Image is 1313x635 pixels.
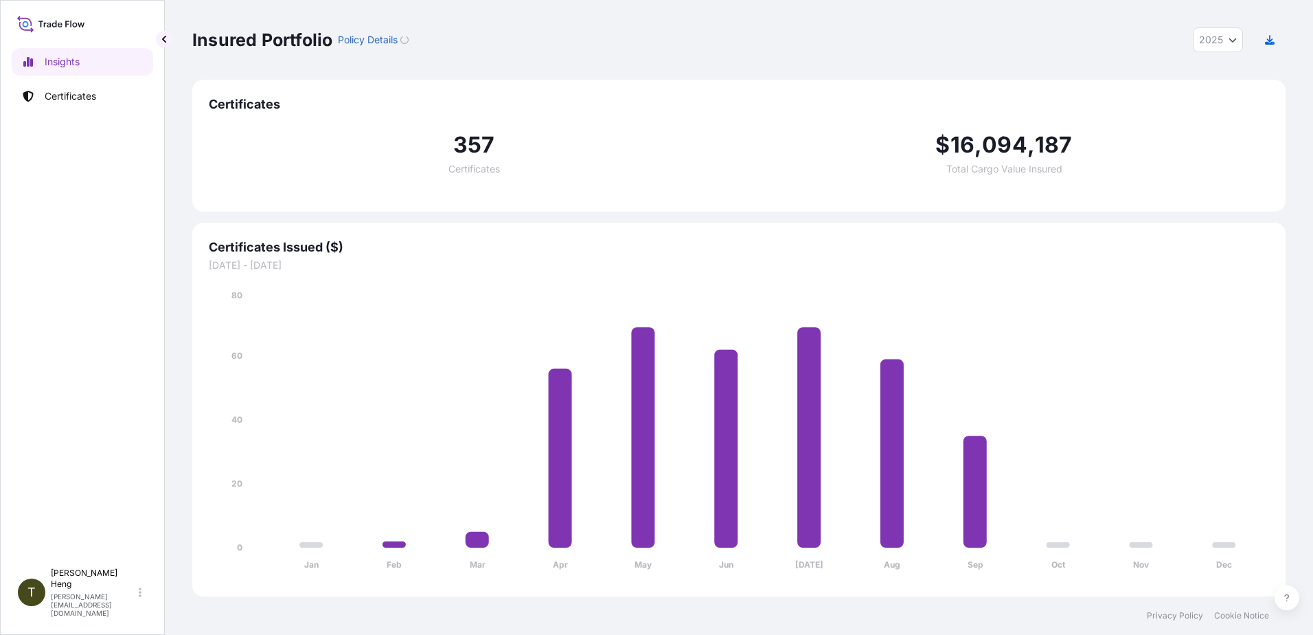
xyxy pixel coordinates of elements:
p: [PERSON_NAME] Heng [51,568,136,590]
p: Policy Details [338,33,398,47]
span: [DATE] - [DATE] [209,258,1269,272]
span: Total Cargo Value Insured [946,164,1062,174]
tspan: 0 [237,542,242,553]
span: 187 [1035,134,1073,156]
span: Certificates Issued ($) [209,239,1269,256]
a: Privacy Policy [1147,610,1203,621]
p: Insights [45,55,80,69]
span: 16 [950,134,974,156]
tspan: 20 [231,478,242,489]
span: T [27,586,36,599]
span: , [1027,134,1035,156]
p: [PERSON_NAME][EMAIL_ADDRESS][DOMAIN_NAME] [51,592,136,617]
tspan: Dec [1216,559,1232,570]
tspan: 40 [231,414,242,425]
tspan: Apr [553,559,568,570]
span: 094 [982,134,1027,156]
tspan: Feb [387,559,402,570]
button: Loading [400,29,409,51]
span: 357 [453,134,495,156]
tspan: Oct [1051,559,1066,570]
tspan: 60 [231,350,242,361]
a: Cookie Notice [1214,610,1269,621]
div: Loading [400,36,409,44]
a: Certificates [12,82,153,110]
tspan: Aug [884,559,900,570]
span: Certificates [448,164,500,174]
button: Year Selector [1193,27,1243,52]
span: $ [935,134,950,156]
span: Certificates [209,96,1269,113]
tspan: [DATE] [795,559,823,570]
p: Certificates [45,89,96,103]
tspan: Jun [719,559,733,570]
tspan: Mar [470,559,486,570]
tspan: Jan [304,559,319,570]
span: 2025 [1199,33,1223,47]
tspan: Nov [1133,559,1150,570]
a: Insights [12,48,153,76]
p: Insured Portfolio [192,29,332,51]
tspan: May [635,559,652,570]
span: , [974,134,982,156]
tspan: Sep [968,559,983,570]
tspan: 80 [231,290,242,300]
